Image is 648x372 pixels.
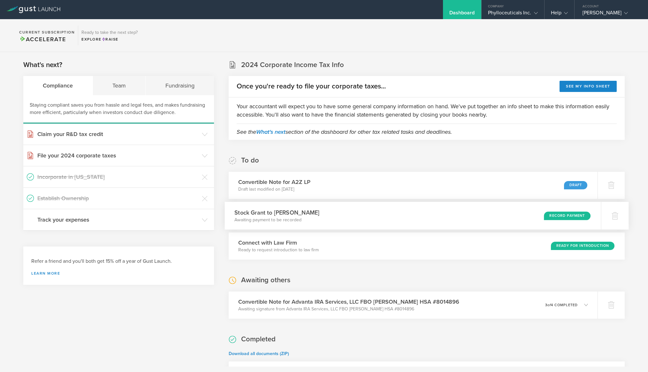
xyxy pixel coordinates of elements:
[37,194,199,202] h3: Establish Ownership
[225,202,601,230] div: Stock Grant to [PERSON_NAME]Awaiting payment to be recordedRecord Payment
[449,10,475,19] div: Dashboard
[545,303,578,307] p: 3 4 completed
[234,216,319,223] p: Awaiting payment to be recorded
[81,30,138,35] h3: Ready to take the next step?
[237,82,386,91] h2: Once you're ready to file your corporate taxes...
[19,30,75,34] h2: Current Subscription
[31,271,206,275] a: Learn more
[551,10,568,19] div: Help
[560,81,617,92] button: See my info sheet
[238,247,319,253] p: Ready to request introduction to law firm
[37,216,199,224] h3: Track your expenses
[37,130,199,138] h3: Claim your R&D tax credit
[241,276,290,285] h2: Awaiting others
[146,76,214,95] div: Fundraising
[238,239,319,247] h3: Connect with Law Firm
[241,60,344,70] h2: 2024 Corporate Income Tax Info
[102,37,118,42] span: Raise
[229,172,598,199] div: Convertible Note for A2Z LPDraft last modified on [DATE]Draft
[583,10,637,19] div: [PERSON_NAME]
[256,128,286,135] a: What's next
[81,36,138,42] div: Explore
[241,335,276,344] h2: Completed
[547,303,551,307] em: of
[564,181,587,189] div: Draft
[31,258,206,265] h3: Refer a friend and you'll both get 15% off a year of Gust Launch.
[23,76,93,95] div: Compliance
[241,156,259,165] h2: To do
[238,186,310,193] p: Draft last modified on [DATE]
[551,242,614,250] div: Ready for Introduction
[616,341,648,372] iframe: Chat Widget
[229,351,289,356] a: Download all documents (ZIP)
[23,60,62,70] h2: What's next?
[488,10,538,19] div: Phylloceuticals Inc.
[229,232,625,260] div: Connect with Law FirmReady to request introduction to law firmReady for Introduction
[37,173,199,181] h3: Incorporate in [US_STATE]
[238,298,459,306] h3: Convertible Note for Advanta IRA Services, LLC FBO [PERSON_NAME] HSA #8014896
[237,128,452,135] em: See the section of the dashboard for other tax related tasks and deadlines.
[23,95,214,124] div: Staying compliant saves you from hassle and legal fees, and makes fundraising more efficient, par...
[544,211,591,220] div: Record Payment
[234,208,319,217] h3: Stock Grant to [PERSON_NAME]
[93,76,146,95] div: Team
[238,178,310,186] h3: Convertible Note for A2Z LP
[78,26,141,45] div: Ready to take the next step?ExploreRaise
[238,306,459,312] p: Awaiting signature from Advanta IRA Services, LLC FBO [PERSON_NAME] HSA #8014896
[19,36,66,43] span: Accelerate
[37,151,199,160] h3: File your 2024 corporate taxes
[237,102,617,119] p: Your accountant will expect you to have some general company information on hand. We've put toget...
